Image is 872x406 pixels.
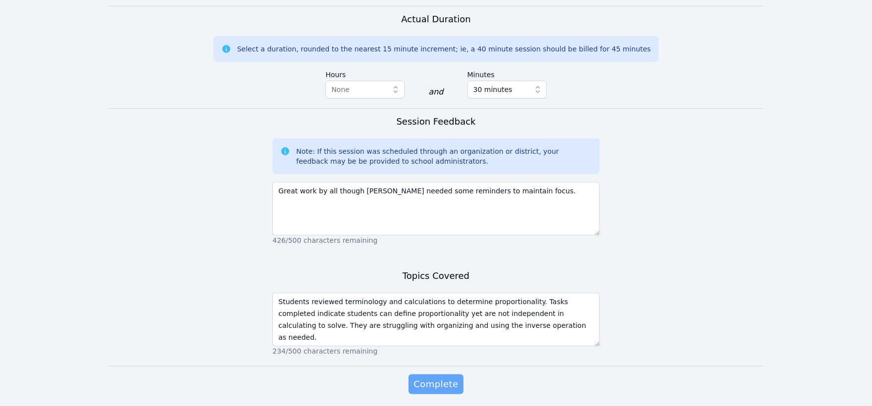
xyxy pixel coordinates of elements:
[409,374,463,394] button: Complete
[272,293,599,346] textarea: Students reviewed terminology and calculations to determine proportionality. Tasks completed indi...
[413,377,458,391] span: Complete
[325,81,405,98] button: None
[272,182,599,235] textarea: Great work by all though [PERSON_NAME] needed some reminders to maintain focus.
[473,84,513,95] span: 30 minutes
[237,44,651,54] div: Select a duration, rounded to the nearest 15 minute increment; ie, a 40 minute session should be ...
[401,12,470,26] h3: Actual Duration
[396,115,475,129] h3: Session Feedback
[467,66,547,81] label: Minutes
[331,86,350,93] span: None
[325,66,405,81] label: Hours
[467,81,547,98] button: 30 minutes
[403,269,469,283] h3: Topics Covered
[272,235,599,245] p: 426/500 characters remaining
[428,86,443,98] div: and
[296,146,591,166] div: Note: If this session was scheduled through an organization or district, your feedback may be be ...
[272,346,599,356] p: 234/500 characters remaining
